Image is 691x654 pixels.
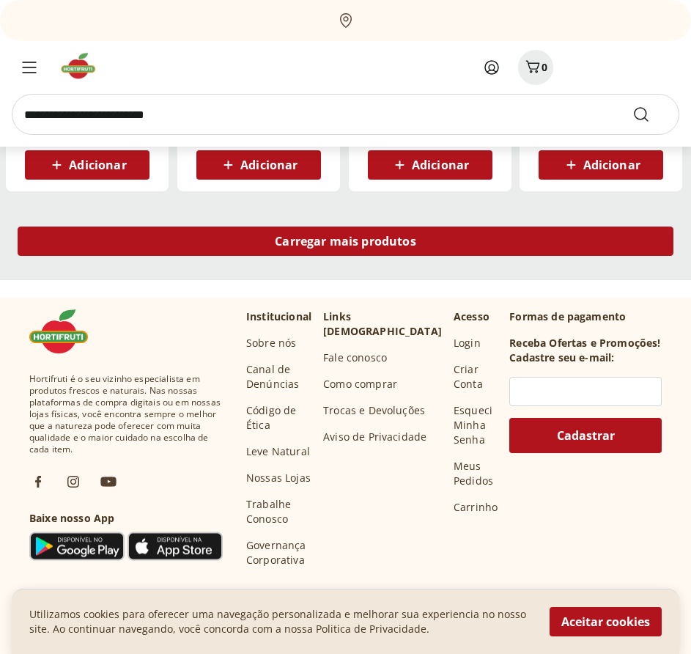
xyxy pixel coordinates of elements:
span: Adicionar [583,159,640,171]
h3: Receba Ofertas e Promoções! [509,336,660,350]
span: Hortifruti é o seu vizinho especialista em produtos frescos e naturais. Nas nossas plataformas de... [29,373,223,455]
a: Leve Natural [246,444,310,459]
input: search [12,94,679,135]
span: Adicionar [412,159,469,171]
a: Nossas Lojas [246,471,311,485]
a: Aviso de Privacidade [323,430,426,444]
a: Carregar mais produtos [18,227,673,262]
button: Carrinho [518,50,553,85]
p: Institucional [246,309,311,324]
a: Login [454,336,481,350]
img: ytb [100,473,117,490]
a: Fale conosco [323,350,387,365]
span: Cadastrar [557,430,615,441]
button: Adicionar [196,150,321,180]
h3: Baixe nosso App [29,511,223,526]
h3: Cadastre seu e-mail: [509,350,614,365]
p: Links [DEMOGRAPHIC_DATA] [323,309,442,339]
a: Canal de Denúncias [246,362,311,392]
img: fb [29,473,47,490]
img: Google Play Icon [29,532,125,561]
a: Criar Conta [454,362,498,392]
button: Menu [12,50,47,85]
p: Utilizamos cookies para oferecer uma navegação personalizada e melhorar sua experiencia no nosso ... [29,607,532,636]
a: Meus Pedidos [454,459,498,488]
img: Hortifruti [59,51,108,81]
a: Sobre nós [246,336,296,350]
span: Adicionar [240,159,298,171]
button: Adicionar [368,150,492,180]
button: Adicionar [25,150,149,180]
p: Acesso [454,309,489,324]
a: Como comprar [323,377,397,392]
button: Submit Search [632,106,668,123]
a: Carrinho [454,500,498,515]
button: Aceitar cookies [550,607,662,636]
a: Trabalhe Conosco [246,497,311,526]
img: Hortifruti [29,309,103,353]
a: Código de Ética [246,403,311,433]
p: Formas de pagamento [509,309,662,324]
a: Governança Corporativa [246,538,311,567]
button: Cadastrar [509,418,662,453]
img: App Store Icon [128,532,223,561]
a: Esqueci Minha Senha [454,403,498,447]
span: Adicionar [69,159,126,171]
button: Adicionar [539,150,663,180]
span: 0 [542,60,547,74]
img: ig [64,473,82,490]
a: Trocas e Devoluções [323,403,425,418]
span: Carregar mais produtos [275,235,416,247]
